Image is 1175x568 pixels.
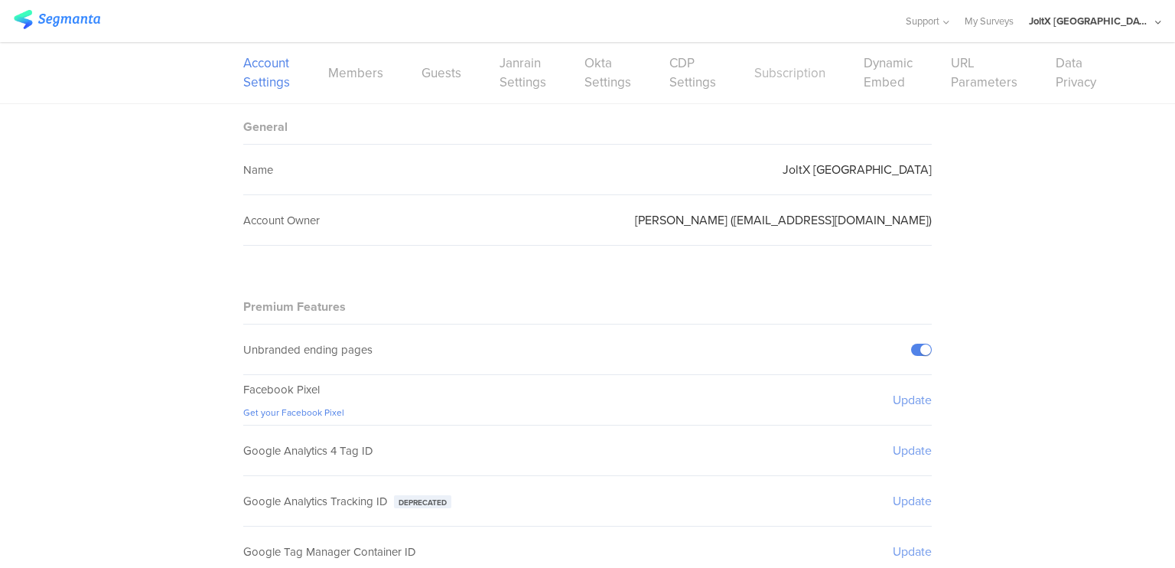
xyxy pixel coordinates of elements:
span: Support [906,14,939,28]
sg-field-title: Account Owner [243,212,320,229]
sg-setting-value: JoltX [GEOGRAPHIC_DATA] [783,161,932,178]
sg-block-title: Premium Features [243,298,346,315]
a: Okta Settings [584,54,631,92]
a: URL Parameters [951,54,1017,92]
span: Google Tag Manager Container ID [243,544,416,560]
div: Unbranded ending pages [243,341,373,358]
img: segmanta logo [14,10,100,29]
a: Data Privacy [1056,54,1096,92]
sg-setting-edit-trigger: Update [893,492,932,510]
sg-setting-value: [PERSON_NAME] ([EMAIL_ADDRESS][DOMAIN_NAME]) [635,211,932,229]
a: Subscription [754,64,825,83]
span: Google Analytics 4 Tag ID [243,442,373,459]
a: Guests [422,64,461,83]
sg-field-title: Name [243,162,273,178]
span: Google Analytics Tracking ID [243,493,388,510]
div: JoltX [GEOGRAPHIC_DATA] [1029,14,1151,28]
span: Facebook Pixel [243,381,320,398]
a: Get your Facebook Pixel [243,406,344,419]
sg-setting-edit-trigger: Update [893,543,932,560]
sg-block-title: General [243,118,288,135]
a: Dynamic Embed [864,54,913,92]
div: Deprecated [394,495,451,508]
a: Members [328,64,383,83]
sg-setting-edit-trigger: Update [893,391,932,409]
a: CDP Settings [669,54,716,92]
sg-setting-edit-trigger: Update [893,442,932,459]
a: Janrain Settings [500,54,546,92]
